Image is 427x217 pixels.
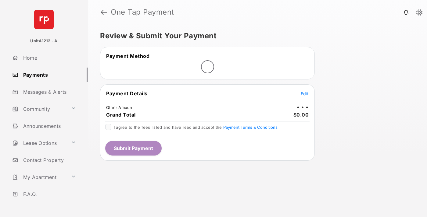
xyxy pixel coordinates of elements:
[10,136,69,150] a: Lease Options
[10,187,88,201] a: F.A.Q.
[10,170,69,184] a: My Apartment
[106,53,149,59] span: Payment Method
[301,90,309,96] button: Edit
[10,51,88,65] a: Home
[34,10,54,29] img: svg+xml;base64,PHN2ZyB4bWxucz0iaHR0cDovL3d3dy53My5vcmcvMjAwMC9zdmciIHdpZHRoPSI2NCIgaGVpZ2h0PSI2NC...
[106,112,136,118] span: Grand Total
[10,68,88,82] a: Payments
[30,38,57,44] p: UnitA1212 - A
[114,125,278,130] span: I agree to the fees listed and have read and accept the
[106,105,134,110] td: Other Amount
[10,102,69,116] a: Community
[111,9,174,16] strong: One Tap Payment
[100,32,410,40] h5: Review & Submit Your Payment
[105,141,162,156] button: Submit Payment
[301,91,309,96] span: Edit
[106,90,148,96] span: Payment Details
[10,153,88,167] a: Contact Property
[10,119,88,133] a: Announcements
[293,112,309,118] span: $0.00
[10,85,88,99] a: Messages & Alerts
[223,125,278,130] button: I agree to the fees listed and have read and accept the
